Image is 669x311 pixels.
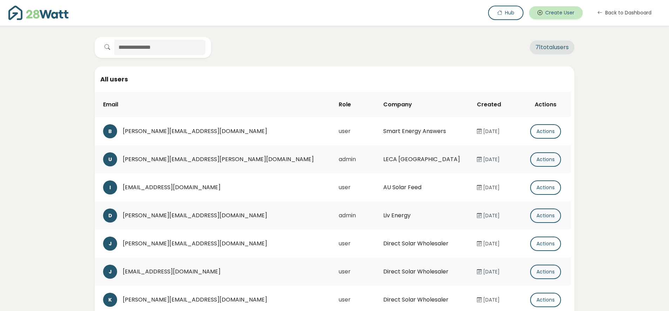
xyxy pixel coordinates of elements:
[530,40,574,54] span: 71 total users
[477,240,518,247] div: [DATE]
[123,267,327,276] div: [EMAIL_ADDRESS][DOMAIN_NAME]
[103,237,117,251] div: J
[529,6,583,19] button: Create User
[530,293,561,307] button: Actions
[123,211,327,220] div: [PERSON_NAME][EMAIL_ADDRESS][DOMAIN_NAME]
[530,265,561,279] button: Actions
[383,267,465,276] div: Direct Solar Wholesaler
[103,265,117,279] div: J
[103,152,117,166] div: U
[103,180,117,194] div: I
[477,156,518,163] div: [DATE]
[588,6,661,20] button: Back to Dashboard
[523,92,571,117] th: Actions
[123,296,327,304] div: [PERSON_NAME][EMAIL_ADDRESS][DOMAIN_NAME]
[103,209,117,223] div: D
[95,92,333,117] th: Email
[123,127,327,135] div: [PERSON_NAME][EMAIL_ADDRESS][DOMAIN_NAME]
[530,152,561,167] button: Actions
[383,155,465,164] div: LECA [GEOGRAPHIC_DATA]
[339,155,356,163] span: admin
[383,211,465,220] div: Liv Energy
[477,128,518,135] div: [DATE]
[103,293,117,307] div: K
[477,184,518,191] div: [DATE]
[530,209,561,223] button: Actions
[383,127,465,135] div: Smart Energy Answers
[339,211,356,219] span: admin
[477,296,518,304] div: [DATE]
[383,183,465,192] div: AU Solar Feed
[123,183,327,192] div: [EMAIL_ADDRESS][DOMAIN_NAME]
[477,212,518,219] div: [DATE]
[123,155,327,164] div: [PERSON_NAME][EMAIL_ADDRESS][PERSON_NAME][DOMAIN_NAME]
[123,239,327,248] div: [PERSON_NAME][EMAIL_ADDRESS][DOMAIN_NAME]
[383,239,465,248] div: Direct Solar Wholesaler
[339,296,351,304] span: user
[471,92,523,117] th: Created
[530,124,561,139] button: Actions
[378,92,471,117] th: Company
[488,6,523,20] button: Hub
[530,180,561,195] button: Actions
[339,239,351,247] span: user
[383,296,465,304] div: Direct Solar Wholesaler
[8,6,68,20] img: 28Watt
[477,268,518,276] div: [DATE]
[339,183,351,191] span: user
[530,237,561,251] button: Actions
[333,92,378,117] th: Role
[103,124,117,138] div: B
[339,127,351,135] span: user
[339,267,351,276] span: user
[100,75,569,84] h5: All users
